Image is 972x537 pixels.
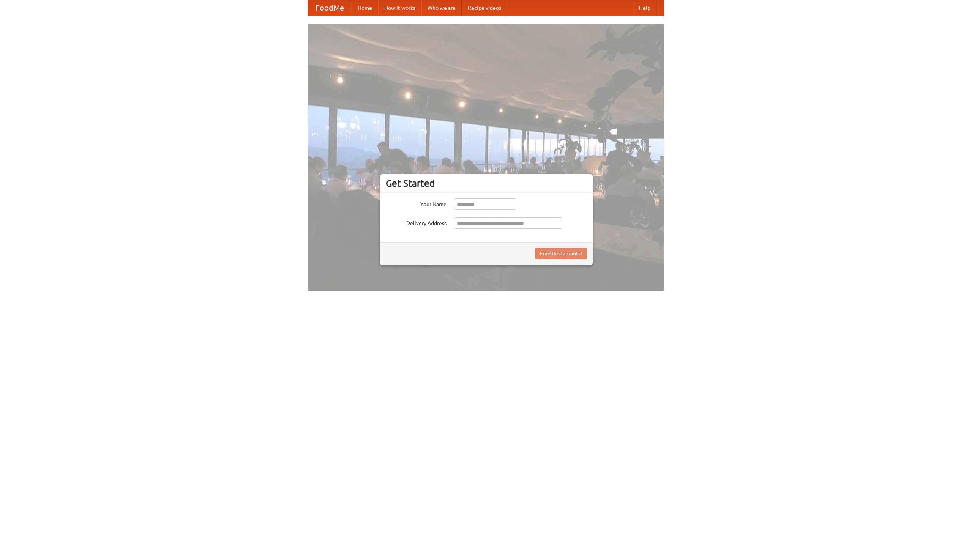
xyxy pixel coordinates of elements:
h3: Get Started [386,178,587,189]
button: Find Restaurants! [535,248,587,259]
label: Your Name [386,198,447,208]
a: How it works [378,0,421,16]
a: Who we are [421,0,462,16]
a: Help [633,0,656,16]
a: Recipe videos [462,0,507,16]
a: FoodMe [308,0,352,16]
label: Delivery Address [386,217,447,227]
a: Home [352,0,378,16]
